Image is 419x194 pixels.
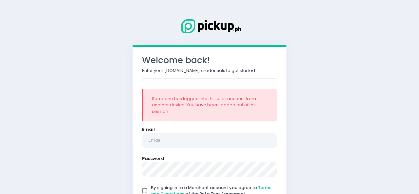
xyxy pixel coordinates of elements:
h3: Welcome back! [142,55,277,65]
p: Enter your [DOMAIN_NAME] credentials to get started. [142,67,277,74]
input: Email [142,133,277,148]
label: Email [142,126,155,133]
label: Password [142,155,164,162]
img: Logo [177,18,242,34]
div: Someone has logged into this user account from another device. You have been logged out of this s... [152,96,268,115]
